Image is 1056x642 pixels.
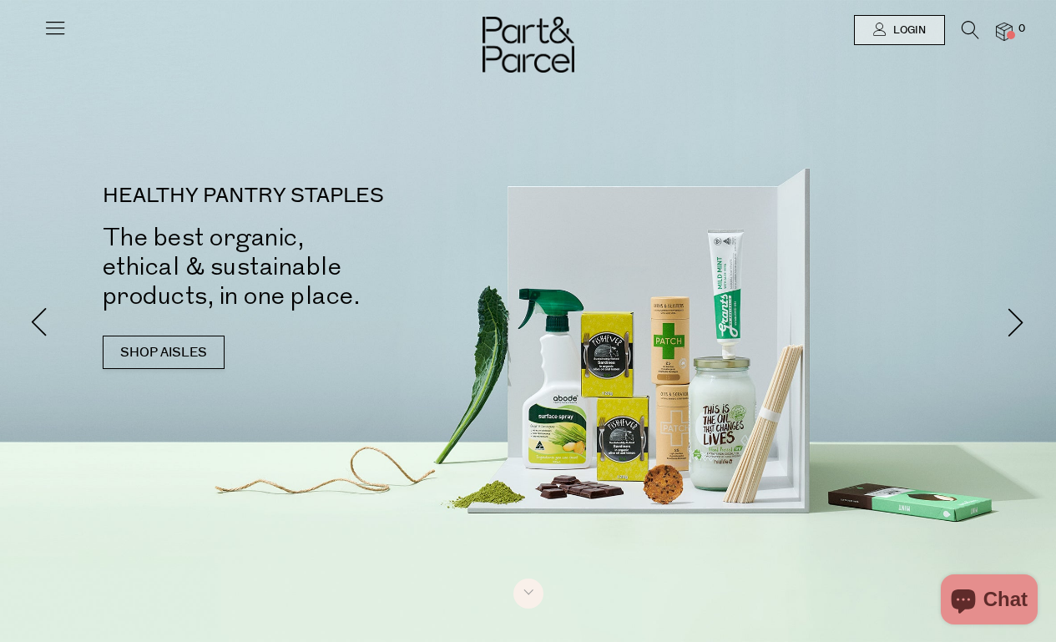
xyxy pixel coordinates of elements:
[103,186,553,206] p: HEALTHY PANTRY STAPLES
[103,336,225,369] a: SHOP AISLES
[483,17,574,73] img: Part&Parcel
[854,15,945,45] a: Login
[103,223,553,311] h2: The best organic, ethical & sustainable products, in one place.
[996,23,1013,40] a: 0
[936,574,1043,629] inbox-online-store-chat: Shopify online store chat
[889,23,926,38] span: Login
[1014,22,1029,37] span: 0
